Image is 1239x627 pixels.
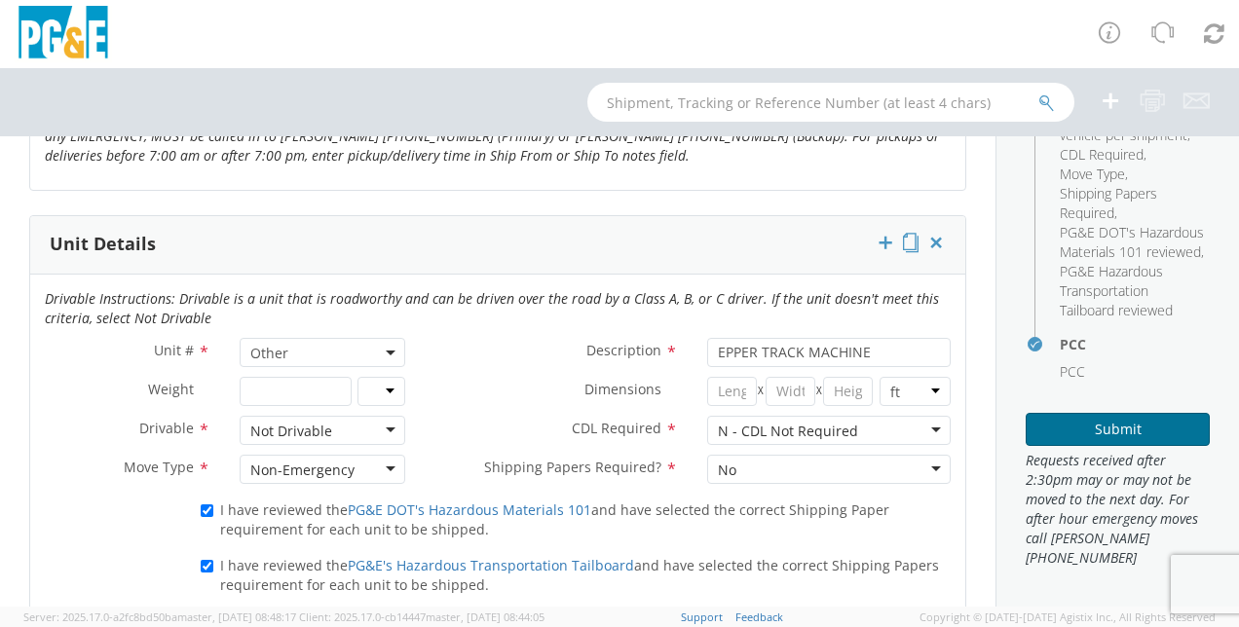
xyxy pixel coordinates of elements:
[154,341,194,359] span: Unit #
[1060,262,1173,319] span: PG&E Hazardous Transportation Tailboard reviewed
[815,377,824,406] span: X
[45,289,939,327] i: Drivable Instructions: Drivable is a unit that is roadworthy and can be driven over the road by a...
[584,380,661,398] span: Dimensions
[572,419,661,437] span: CDL Required
[250,344,394,362] span: Other
[201,560,213,572] input: I have reviewed thePG&E's Hazardous Transportation Tailboardand have selected the correct Shippin...
[718,422,858,441] div: N - CDL Not Required
[1060,362,1085,381] span: PCC
[250,461,355,480] div: Non-Emergency
[823,377,873,406] input: Height
[1060,165,1128,184] li: ,
[718,461,736,480] div: No
[920,609,1216,625] span: Copyright © [DATE]-[DATE] Agistix Inc., All Rights Reserved
[348,500,591,519] a: PG&E DOT's Hazardous Materials 101
[1060,165,1125,183] span: Move Type
[681,609,723,624] a: Support
[1060,184,1157,222] span: Shipping Papers Required
[1060,223,1204,261] span: PG&E DOT's Hazardous Materials 101 reviewed
[139,419,194,437] span: Drivable
[735,609,783,624] a: Feedback
[250,422,332,441] div: Not Drivable
[1026,451,1210,568] span: Requests received after 2:30pm may or may not be moved to the next day. For after hour emergency ...
[50,235,156,254] h3: Unit Details
[23,609,296,624] span: Server: 2025.17.0-a2fc8bd50ba
[586,341,661,359] span: Description
[1060,337,1210,351] h4: PCC
[201,504,213,517] input: I have reviewed thePG&E DOT's Hazardous Materials 101and have selected the correct Shipping Paper...
[15,6,112,63] img: pge-logo-06675f144f4cfa6a6814.png
[1060,184,1205,223] li: ,
[757,377,766,406] span: X
[45,107,940,165] i: After Hours Instructions: Any shipment request submitted after normal business hours (7:00 am - 5...
[240,338,405,367] span: Other
[484,458,661,476] span: Shipping Papers Required?
[426,609,544,624] span: master, [DATE] 08:44:05
[220,556,939,594] span: I have reviewed the and have selected the correct Shipping Papers requirement for each unit to be...
[1060,223,1205,262] li: ,
[124,458,194,476] span: Move Type
[177,609,296,624] span: master, [DATE] 08:48:17
[1026,413,1210,446] button: Submit
[707,377,757,406] input: Length
[766,377,815,406] input: Width
[299,609,544,624] span: Client: 2025.17.0-cb14447
[1060,145,1146,165] li: ,
[348,556,634,574] a: PG&E's Hazardous Transportation Tailboard
[220,500,889,538] span: I have reviewed the and have selected the correct Shipping Paper requirement for each unit to be ...
[148,380,194,398] span: Weight
[1060,145,1144,164] span: CDL Required
[587,83,1074,122] input: Shipment, Tracking or Reference Number (at least 4 chars)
